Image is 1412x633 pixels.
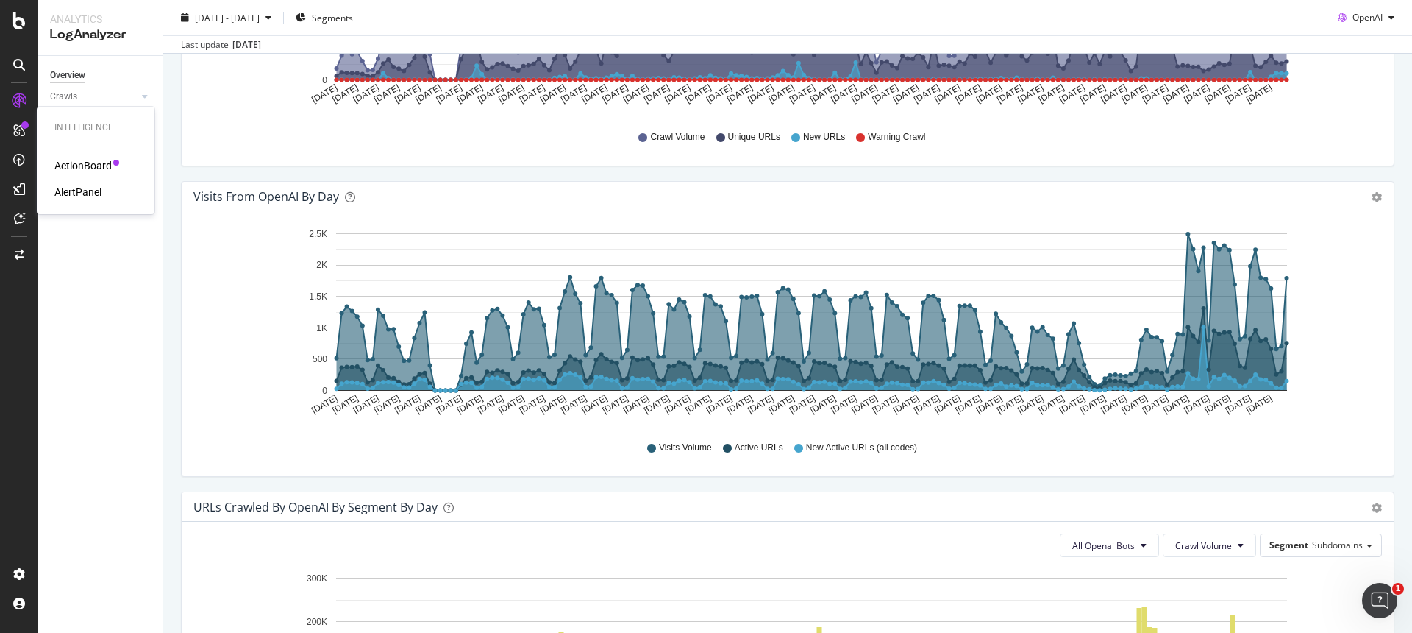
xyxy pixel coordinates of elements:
text: [DATE] [601,82,630,105]
text: [DATE] [1037,82,1066,105]
text: [DATE] [1244,393,1274,416]
div: LogAnalyzer [50,26,151,43]
text: [DATE] [705,82,734,105]
text: [DATE] [1058,393,1087,416]
span: Crawl Volume [1175,540,1232,552]
text: [DATE] [974,393,1004,416]
text: 1.5K [309,291,327,302]
text: [DATE] [1099,82,1129,105]
text: [DATE] [871,393,900,416]
div: Intelligence [54,121,137,134]
text: [DATE] [663,393,692,416]
span: 1 [1392,583,1404,595]
a: ActionBoard [54,158,112,173]
text: [DATE] [954,82,983,105]
text: [DATE] [621,393,651,416]
text: [DATE] [1141,82,1170,105]
text: [DATE] [705,393,734,416]
text: [DATE] [414,82,443,105]
span: Active URLs [735,442,783,454]
text: [DATE] [829,82,858,105]
text: [DATE] [767,82,796,105]
text: [DATE] [538,393,568,416]
span: Segments [312,11,353,24]
text: [DATE] [1037,393,1066,416]
text: [DATE] [559,393,588,416]
text: [DATE] [580,393,610,416]
text: 0 [322,75,327,85]
text: [DATE] [1182,82,1211,105]
text: [DATE] [580,82,610,105]
text: [DATE] [684,393,713,416]
span: [DATE] - [DATE] [195,11,260,24]
text: [DATE] [601,393,630,416]
text: [DATE] [663,82,692,105]
div: Last update [181,38,261,52]
text: [DATE] [871,82,900,105]
text: [DATE] [352,82,381,105]
text: [DATE] [1224,82,1253,105]
button: OpenAI [1332,6,1400,29]
button: All Openai Bots [1060,534,1159,557]
span: OpenAI [1352,11,1383,24]
text: [DATE] [891,393,921,416]
text: [DATE] [518,393,547,416]
a: AlertPanel [54,185,101,199]
text: [DATE] [476,82,505,105]
button: Segments [290,6,359,29]
text: 50K [312,43,327,54]
text: [DATE] [850,393,880,416]
svg: A chart. [193,223,1382,428]
text: 0 [322,386,327,396]
text: [DATE] [788,82,817,105]
text: [DATE] [393,82,422,105]
span: New URLs [803,131,845,144]
text: [DATE] [746,82,775,105]
div: gear [1372,503,1382,513]
text: [DATE] [933,82,963,105]
text: [DATE] [1161,393,1191,416]
text: [DATE] [1120,393,1149,416]
text: [DATE] [933,393,963,416]
text: [DATE] [352,393,381,416]
div: URLs Crawled by OpenAI By Segment By Day [193,500,438,514]
text: [DATE] [1078,82,1108,105]
div: [DATE] [232,38,261,52]
text: [DATE] [1016,393,1046,416]
span: Segment [1269,539,1308,551]
text: [DATE] [767,393,796,416]
text: [DATE] [725,82,755,105]
text: 2.5K [309,229,327,239]
text: [DATE] [455,82,485,105]
text: [DATE] [1203,393,1233,416]
text: [DATE] [1182,393,1211,416]
iframe: Intercom live chat [1362,583,1397,618]
text: [DATE] [372,393,402,416]
text: 300K [307,573,327,584]
text: [DATE] [954,393,983,416]
text: [DATE] [850,82,880,105]
text: [DATE] [1224,393,1253,416]
text: [DATE] [476,393,505,416]
text: [DATE] [1120,82,1149,105]
text: [DATE] [310,393,339,416]
text: 500 [313,354,327,364]
text: [DATE] [1161,82,1191,105]
text: [DATE] [497,82,527,105]
text: [DATE] [891,82,921,105]
span: Warning Crawl [868,131,925,144]
text: [DATE] [621,82,651,105]
button: [DATE] - [DATE] [175,6,277,29]
text: [DATE] [642,82,671,105]
text: [DATE] [435,82,464,105]
text: [DATE] [1058,82,1087,105]
div: Visits from OpenAI by day [193,189,339,204]
a: Overview [50,68,152,83]
text: [DATE] [1203,82,1233,105]
text: [DATE] [455,393,485,416]
text: [DATE] [995,82,1024,105]
text: [DATE] [1141,393,1170,416]
div: Overview [50,68,85,83]
text: [DATE] [684,82,713,105]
